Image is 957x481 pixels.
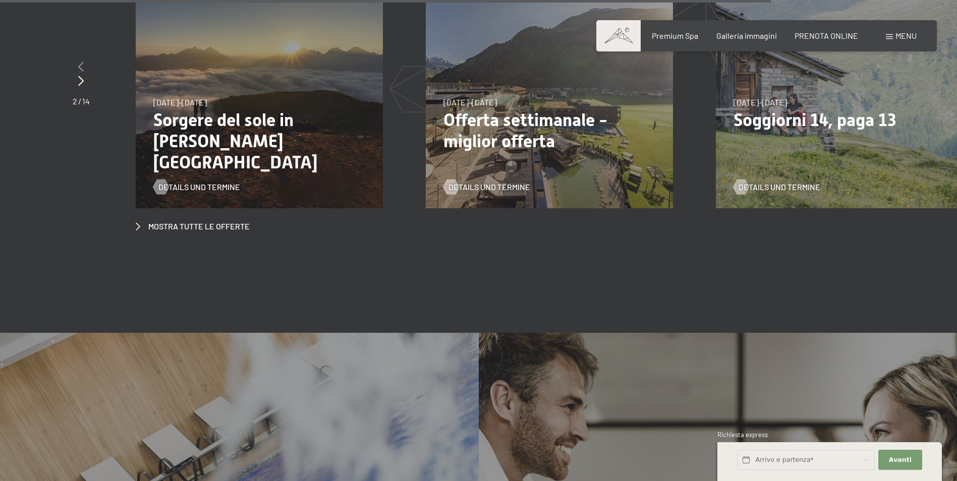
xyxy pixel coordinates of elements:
span: [DATE]-[DATE] [443,97,497,107]
span: Avanti [889,455,912,464]
span: Details und Termine [739,182,820,193]
span: Details und Termine [158,182,240,193]
p: Offerta settimanale - miglior offerta [443,109,655,152]
a: Details und Termine [153,182,240,193]
span: Mostra tutte le offerte [148,221,250,232]
a: Details und Termine [443,182,530,193]
a: Galleria immagini [716,31,777,40]
span: 2 [73,96,77,106]
a: Mostra tutte le offerte [136,221,250,232]
span: [DATE]-[DATE] [734,97,787,107]
span: Details und Termine [448,182,530,193]
p: Sorgere del sole in [PERSON_NAME][GEOGRAPHIC_DATA] [153,109,365,173]
span: Richiesta express [717,431,768,439]
a: PRENOTA ONLINE [795,31,858,40]
p: Soggiorni 14, paga 13 [734,109,945,131]
span: 14 [82,96,90,106]
span: [DATE]-[DATE] [153,97,207,107]
button: Avanti [878,450,922,470]
a: Details und Termine [734,182,820,193]
a: Premium Spa [652,31,698,40]
span: / [78,96,81,106]
span: Menu [895,31,917,40]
